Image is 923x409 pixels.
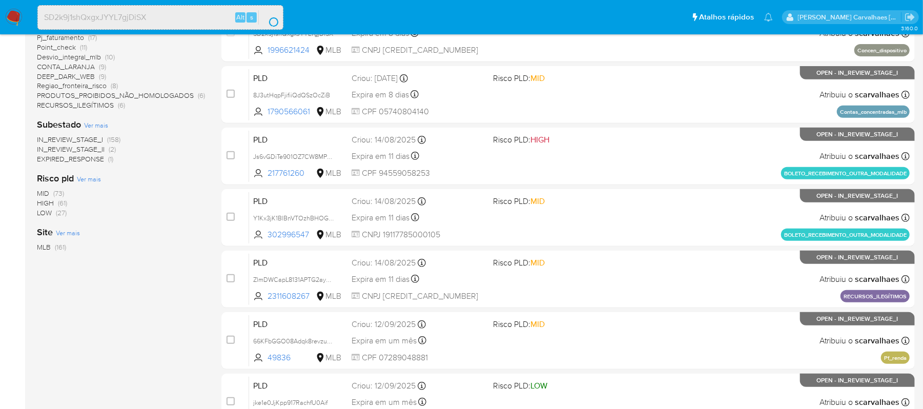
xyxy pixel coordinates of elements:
[236,12,244,22] span: Alt
[38,11,283,24] input: Pesquise usuários ou casos...
[901,24,918,32] span: 3.160.0
[905,12,915,23] a: Sair
[764,13,773,22] a: Notificações
[250,12,253,22] span: s
[699,12,754,23] span: Atalhos rápidos
[258,10,279,25] button: search-icon
[798,12,901,22] p: sara.carvalhaes@mercadopago.com.br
